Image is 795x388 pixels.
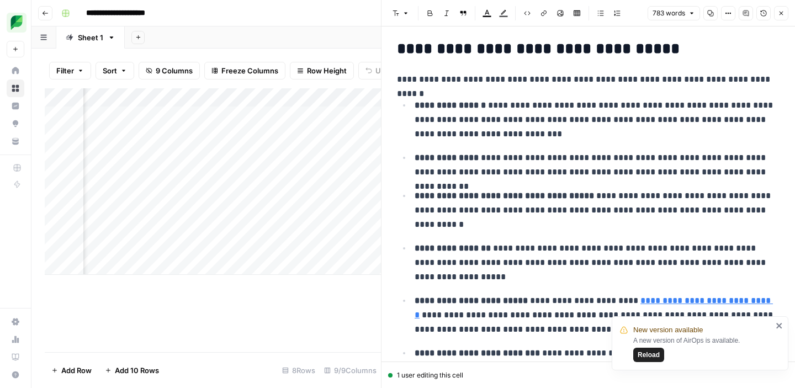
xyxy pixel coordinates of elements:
a: Your Data [7,132,24,150]
a: Insights [7,97,24,115]
span: Row Height [307,65,347,76]
button: Filter [49,62,91,79]
button: close [776,321,783,330]
button: Freeze Columns [204,62,285,79]
span: Undo [375,65,394,76]
span: 9 Columns [156,65,193,76]
span: Sort [103,65,117,76]
div: 1 user editing this cell [388,370,788,380]
div: Sheet 1 [78,32,103,43]
button: Add 10 Rows [98,362,166,379]
button: Row Height [290,62,354,79]
a: Opportunities [7,115,24,132]
div: A new version of AirOps is available. [633,336,772,362]
button: 783 words [648,6,700,20]
span: Add Row [61,365,92,376]
button: Add Row [45,362,98,379]
a: Learning Hub [7,348,24,366]
img: SproutSocial Logo [7,13,26,33]
button: Undo [358,62,401,79]
span: 783 words [653,8,685,18]
button: Reload [633,348,664,362]
a: Home [7,62,24,79]
a: Settings [7,313,24,331]
div: 9/9 Columns [320,362,381,379]
a: Browse [7,79,24,97]
button: Help + Support [7,366,24,384]
a: Usage [7,331,24,348]
button: Sort [96,62,134,79]
button: Workspace: SproutSocial [7,9,24,36]
a: Sheet 1 [56,26,125,49]
span: Freeze Columns [221,65,278,76]
span: Reload [638,350,660,360]
button: 9 Columns [139,62,200,79]
div: 8 Rows [278,362,320,379]
span: Add 10 Rows [115,365,159,376]
span: Filter [56,65,74,76]
span: New version available [633,325,703,336]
